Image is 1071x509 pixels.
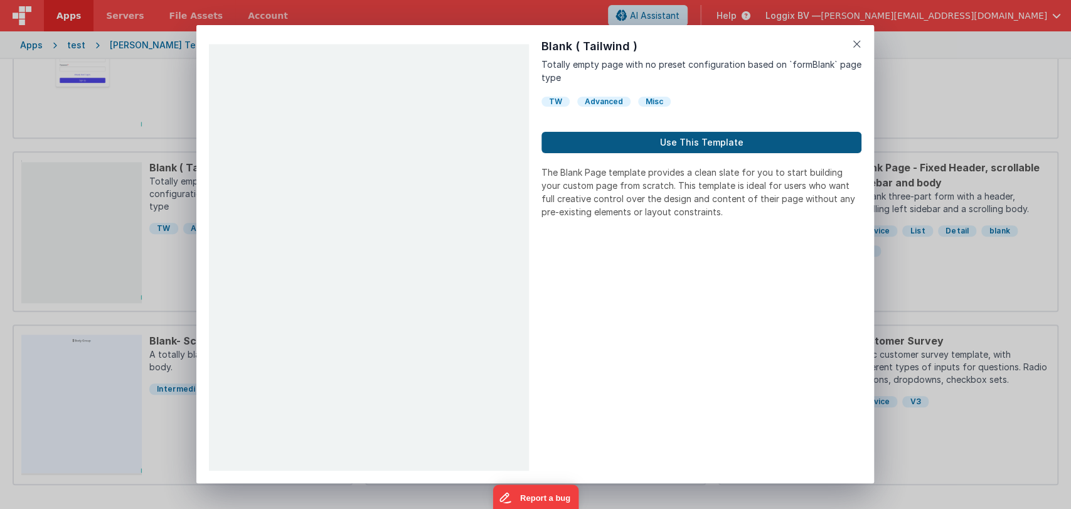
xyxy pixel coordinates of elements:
p: Totally empty page with no preset configuration based on `formBlank` page type [541,58,861,84]
p: The Blank Page template provides a clean slate for you to start building your custom page from sc... [541,166,861,218]
div: Advanced [577,97,631,107]
div: TW [541,97,570,107]
div: Misc [638,97,671,107]
h1: Blank ( Tailwind ) [541,38,861,55]
button: Use This Template [541,132,861,153]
